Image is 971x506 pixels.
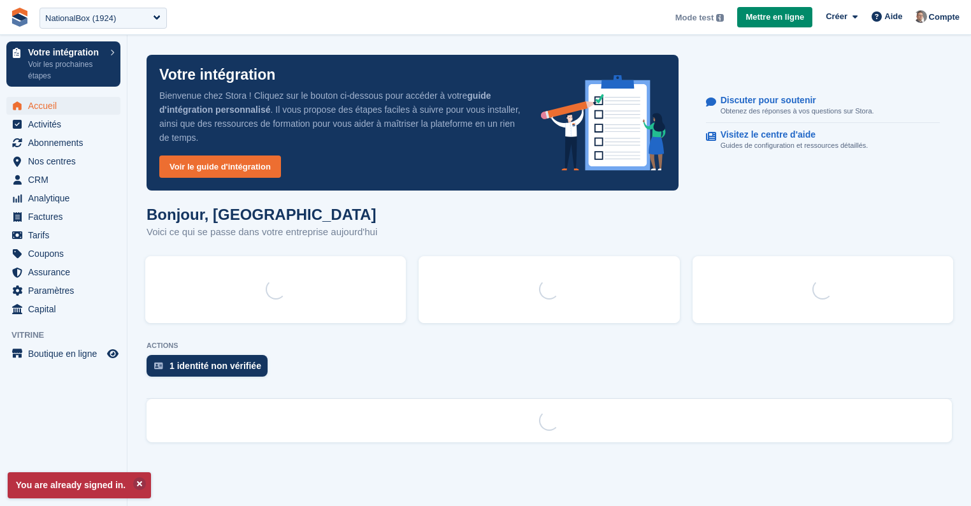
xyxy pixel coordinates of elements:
[6,115,120,133] a: menu
[28,152,104,170] span: Nos centres
[716,14,724,22] img: icon-info-grey-7440780725fd019a000dd9b08b2336e03edf1995a4989e88bcd33f0948082b44.svg
[6,300,120,318] a: menu
[6,245,120,263] a: menu
[6,97,120,115] a: menu
[147,355,274,383] a: 1 identité non vérifiée
[826,10,847,23] span: Créer
[721,95,864,106] p: Discuter pour soutenir
[28,208,104,226] span: Factures
[159,90,491,115] strong: guide d'intégration personnalisé
[28,59,104,82] p: Voir les prochaines étapes
[6,345,120,363] a: menu
[721,129,858,140] p: Visitez le centre d'aide
[6,152,120,170] a: menu
[6,171,120,189] a: menu
[745,11,804,24] span: Mettre en ligne
[28,345,104,363] span: Boutique en ligne
[28,171,104,189] span: CRM
[929,11,960,24] span: Compte
[28,282,104,300] span: Paramètres
[159,89,521,145] p: Bienvenue chez Stora ! Cliquez sur le bouton ci-dessous pour accéder à votre . Il vous propose de...
[706,123,940,157] a: Visitez le centre d'aide Guides de configuration et ressources détaillés.
[6,208,120,226] a: menu
[28,115,104,133] span: Activités
[159,155,281,178] a: Voir le guide d'intégration
[147,342,952,350] p: ACTIONS
[721,140,868,151] p: Guides de configuration et ressources détaillés.
[721,106,874,117] p: Obtenez des réponses à vos questions sur Stora.
[6,282,120,300] a: menu
[675,11,714,24] span: Mode test
[706,89,940,124] a: Discuter pour soutenir Obtenez des réponses à vos questions sur Stora.
[10,8,29,27] img: stora-icon-8386f47178a22dfd0bd8f6a31ec36ba5ce8667c1dd55bd0f319d3a0aa187defe.svg
[11,329,127,342] span: Vitrine
[105,346,120,361] a: Boutique d'aperçu
[28,263,104,281] span: Assurance
[884,10,902,23] span: Aide
[28,97,104,115] span: Accueil
[169,361,261,371] div: 1 identité non vérifiée
[147,206,377,223] h1: Bonjour, [GEOGRAPHIC_DATA]
[541,75,666,171] img: onboarding-info-6c161a55d2c0e0a8cae90662b2fe09162a5109e8cc188191df67fb4f79e88e88.svg
[147,225,377,240] p: Voici ce qui se passe dans votre entreprise aujourd'hui
[6,41,120,87] a: Votre intégration Voir les prochaines étapes
[28,48,104,57] p: Votre intégration
[28,226,104,244] span: Tarifs
[159,68,275,82] p: Votre intégration
[6,263,120,281] a: menu
[154,362,163,370] img: verify_identity-adf6edd0f0f0b5bbfe63781bf79b02c33cf7c696d77639b501bdc392416b5a36.svg
[6,134,120,152] a: menu
[914,10,927,23] img: Sebastien Bonnier
[28,300,104,318] span: Capital
[6,226,120,244] a: menu
[8,472,151,498] p: You are already signed in.
[737,7,812,28] a: Mettre en ligne
[28,134,104,152] span: Abonnements
[28,245,104,263] span: Coupons
[6,189,120,207] a: menu
[28,189,104,207] span: Analytique
[45,12,116,25] div: NationalBox (1924)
